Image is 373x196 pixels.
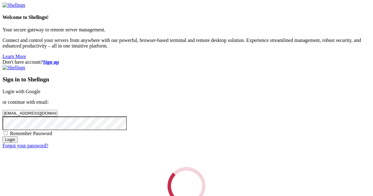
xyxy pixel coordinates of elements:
[2,38,371,49] p: Connect and control your servers from anywhere with our powerful, browser-based terminal and remo...
[2,59,371,65] div: Don't have account?
[2,89,40,94] a: Login with Google
[2,76,371,83] h3: Sign in to Shellngn
[2,143,48,148] a: Forgot your password?
[2,136,18,143] input: Login
[2,15,371,20] h4: Welcome to Shellngn!
[10,131,52,136] span: Remember Password
[2,110,58,116] input: Email address
[2,65,25,71] img: Shellngn
[4,131,8,135] input: Remember Password
[2,54,26,59] a: Learn More
[43,59,59,65] a: Sign up
[2,2,25,8] img: Shellngn
[2,27,371,33] p: Your secure gateway to remote server management.
[2,99,371,105] p: or continue with email:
